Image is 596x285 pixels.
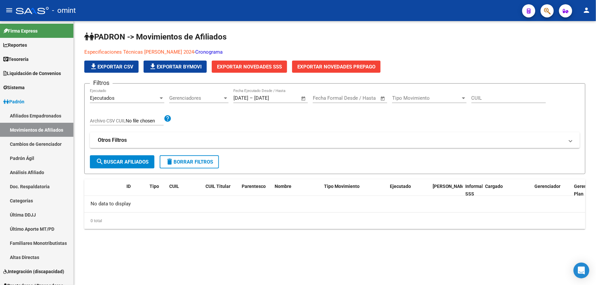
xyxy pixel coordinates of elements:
span: – [250,95,253,101]
button: Exportar Novedades SSS [212,61,287,73]
button: Exportar CSV [84,61,139,73]
datatable-header-cell: Gerenciador [532,179,572,201]
datatable-header-cell: Parentesco [239,179,272,201]
button: Borrar Filtros [160,155,219,168]
input: Archivo CSV CUIL [126,118,164,124]
span: - omint [52,3,76,18]
strong: Otros Filtros [98,137,127,144]
button: Buscar Afiliados [90,155,154,168]
span: Tesorería [3,56,29,63]
mat-icon: file_download [149,63,157,70]
datatable-header-cell: Nombre [272,179,321,201]
span: Tipo [149,184,159,189]
mat-icon: delete [166,158,174,166]
span: CUIL [169,184,179,189]
span: Gerenciador [535,184,561,189]
datatable-header-cell: Ejecutado [387,179,430,201]
h3: Filtros [90,78,113,88]
span: Tipo Movimiento [392,95,461,101]
mat-icon: person [583,6,591,14]
span: Parentesco [242,184,266,189]
input: Start date [313,95,334,101]
span: PADRON -> Movimientos de Afiliados [84,32,227,41]
span: Buscar Afiliados [96,159,149,165]
input: End date [254,95,286,101]
span: Padrón [3,98,24,105]
mat-icon: menu [5,6,13,14]
span: Tipo Movimiento [324,184,360,189]
button: Open calendar [300,95,308,102]
span: Borrar Filtros [166,159,213,165]
span: Nombre [275,184,291,189]
datatable-header-cell: CUIL [167,179,203,201]
span: Firma Express [3,27,38,35]
a: Cronograma [195,49,223,55]
span: Liquidación de Convenios [3,70,61,77]
span: Exportar CSV [90,64,133,70]
datatable-header-cell: Tipo Movimiento [321,179,387,201]
span: Exportar Novedades SSS [217,64,282,70]
button: Exportar Bymovi [144,61,207,73]
span: Exportar Novedades Prepago [297,64,375,70]
datatable-header-cell: Informable SSS [463,179,483,201]
button: Exportar Novedades Prepago [292,61,381,73]
span: Integración (discapacidad) [3,268,64,275]
input: End date [340,95,372,101]
mat-icon: file_download [90,63,97,70]
span: Sistema [3,84,25,91]
span: Reportes [3,41,27,49]
datatable-header-cell: Cargado [483,179,532,201]
span: CUIL Titular [205,184,230,189]
span: Informable SSS [466,184,489,196]
span: Cargado [485,184,503,189]
span: [PERSON_NAME] [433,184,468,189]
span: Gerenciadores [169,95,223,101]
a: Especificaciones Técnicas [PERSON_NAME] 2024 [84,49,194,55]
div: No data to display [84,196,585,212]
mat-icon: help [164,115,172,122]
mat-icon: search [96,158,104,166]
datatable-header-cell: ID [124,179,147,201]
datatable-header-cell: CUIL Titular [203,179,239,201]
datatable-header-cell: Tipo [147,179,167,201]
p: - [84,48,524,56]
div: Open Intercom Messenger [574,263,589,278]
button: Open calendar [379,95,387,102]
span: Exportar Bymovi [149,64,202,70]
datatable-header-cell: Fecha Formal [430,179,463,201]
span: Ejecutado [390,184,411,189]
span: Ejecutados [90,95,115,101]
span: Archivo CSV CUIL [90,118,126,123]
input: Start date [233,95,248,101]
div: 0 total [84,213,585,229]
span: ID [126,184,131,189]
mat-expansion-panel-header: Otros Filtros [90,132,580,148]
